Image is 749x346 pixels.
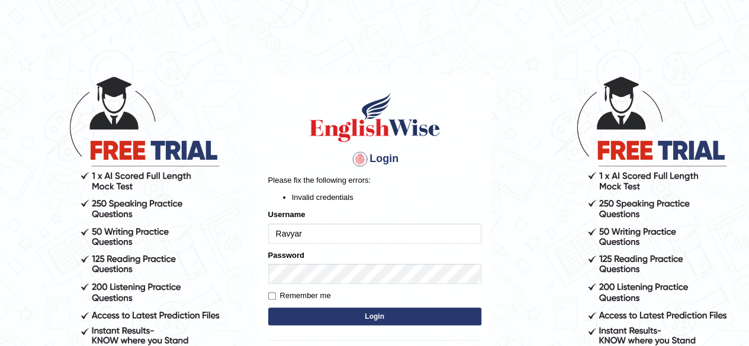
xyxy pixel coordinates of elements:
[292,192,481,203] li: Invalid credentials
[268,150,481,169] h4: Login
[268,292,276,300] input: Remember me
[268,308,481,325] button: Login
[268,174,481,186] p: Please fix the following errors:
[268,290,331,302] label: Remember me
[268,209,306,220] label: Username
[307,90,442,144] img: Logo of English Wise sign in for intelligent practice with AI
[268,250,304,261] label: Password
